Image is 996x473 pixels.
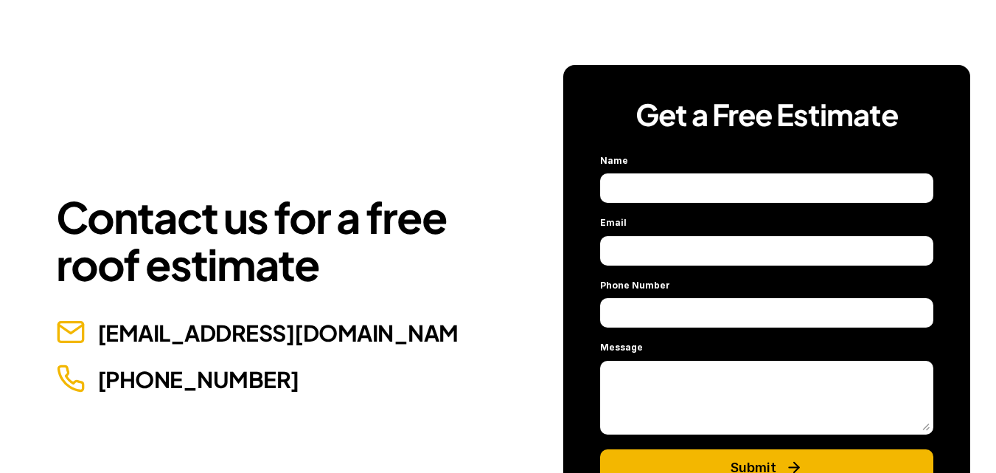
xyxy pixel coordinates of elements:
p: Phone Number [600,280,670,291]
h1: Contact us for a free roof estimate [56,193,459,288]
input: Email [600,236,933,266]
p: Name [600,156,628,166]
a: [EMAIL_ADDRESS][DOMAIN_NAME] [97,319,480,347]
input: Phone Number [600,298,933,328]
input: Name [600,173,933,203]
a: [PHONE_NUMBER] [97,365,299,393]
textarea: Message [600,360,933,434]
p: Message [600,342,643,353]
p: Email [600,218,627,228]
h3: Get a Free Estimate [600,97,933,131]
